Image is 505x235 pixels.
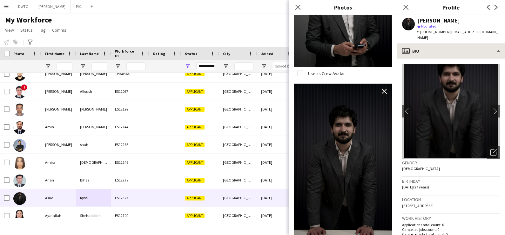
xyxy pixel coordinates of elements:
[402,64,500,159] img: Crew avatar or photo
[5,27,14,33] span: View
[13,175,26,187] img: Anan Bihas
[126,62,145,70] input: Workforce ID Filter Input
[18,26,35,34] a: Status
[289,3,397,11] h3: Photos
[219,100,257,118] div: [GEOGRAPHIC_DATA]
[223,51,230,56] span: City
[13,86,26,98] img: Abedel Rahman Alloush
[52,27,66,33] span: Comms
[111,136,149,153] div: ES12266
[41,207,76,224] div: Ayatallah
[219,65,257,82] div: [GEOGRAPHIC_DATA]
[185,213,205,218] span: Applicant
[41,189,76,206] div: Asad
[417,18,460,23] div: [PERSON_NAME]
[185,160,205,165] span: Applicant
[45,51,64,56] span: First Name
[45,63,51,69] button: Open Filter Menu
[5,15,52,25] span: My Workforce
[417,29,498,40] span: | [EMAIL_ADDRESS][DOMAIN_NAME]
[33,0,71,13] button: [PERSON_NAME]
[26,38,34,46] app-action-btn: Advanced filters
[13,157,26,169] img: Amira Mosleh
[111,189,149,206] div: ES12323
[76,118,111,136] div: [PERSON_NAME]
[257,189,295,206] div: [DATE]
[41,136,76,153] div: [PERSON_NAME]
[402,222,500,227] p: Applications total count: 0
[402,185,429,189] span: [DATE] (27 years)
[111,207,149,224] div: ES12100
[257,136,295,153] div: [DATE]
[417,29,450,34] span: t. [PHONE_NUMBER]
[185,196,205,200] span: Applicant
[234,62,253,70] input: City Filter Input
[402,197,500,202] h3: Location
[257,65,295,82] div: [DATE]
[37,26,48,34] a: Tag
[80,51,99,56] span: Last Name
[115,63,121,69] button: Open Filter Menu
[111,65,149,82] div: THA8364
[402,203,434,208] span: [STREET_ADDRESS]
[41,83,76,100] div: [PERSON_NAME]
[76,207,111,224] div: Shehabeldin
[76,154,111,171] div: [DEMOGRAPHIC_DATA]
[13,192,26,205] img: Asad Iqbal
[257,83,295,100] div: [DATE]
[80,63,86,69] button: Open Filter Menu
[41,154,76,171] div: Amira
[20,27,33,33] span: Status
[219,171,257,189] div: [GEOGRAPHIC_DATA]
[185,72,205,76] span: Applicant
[111,154,149,171] div: ES12246
[402,215,500,221] h3: Work history
[257,171,295,189] div: [DATE]
[50,26,69,34] a: Comms
[402,227,500,232] p: Cancelled jobs count: 0
[21,84,27,91] span: !
[219,207,257,224] div: [GEOGRAPHIC_DATA]
[261,51,273,56] span: Joined
[219,154,257,171] div: [GEOGRAPHIC_DATA]
[76,136,111,153] div: shah
[257,100,295,118] div: [DATE]
[13,51,24,56] span: Photo
[41,118,76,136] div: Amin
[402,160,500,166] h3: Gender
[111,171,149,189] div: ES12279
[402,178,500,184] h3: Birthday
[76,100,111,118] div: [PERSON_NAME]
[185,143,205,147] span: Applicant
[111,118,149,136] div: ES12144
[219,83,257,100] div: [GEOGRAPHIC_DATA]
[185,89,205,94] span: Applicant
[421,24,436,29] span: Not rated
[487,146,500,159] div: Open photos pop-in
[13,0,33,13] button: DWTC
[76,83,111,100] div: Alloush
[185,63,191,69] button: Open Filter Menu
[39,27,46,33] span: Tag
[307,70,345,76] label: Use as Crew Avatar
[223,63,229,69] button: Open Filter Menu
[257,118,295,136] div: [DATE]
[111,83,149,100] div: ES12067
[71,0,88,13] button: PIXL
[76,171,111,189] div: Bihas
[219,136,257,153] div: [GEOGRAPHIC_DATA]
[402,166,440,171] span: [DEMOGRAPHIC_DATA]
[185,107,205,112] span: Applicant
[91,62,107,70] input: Last Name Filter Input
[13,121,26,134] img: Amin Ullah
[41,65,76,82] div: [PERSON_NAME]
[41,171,76,189] div: Anan
[219,118,257,136] div: [GEOGRAPHIC_DATA]
[273,62,292,70] input: Joined Filter Input
[13,210,26,223] img: Ayatallah Shehabeldin
[153,51,165,56] span: Rating
[76,189,111,206] div: Iqbal
[57,62,72,70] input: First Name Filter Input
[185,51,197,56] span: Status
[13,68,26,81] img: Abdullah Anwaruddin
